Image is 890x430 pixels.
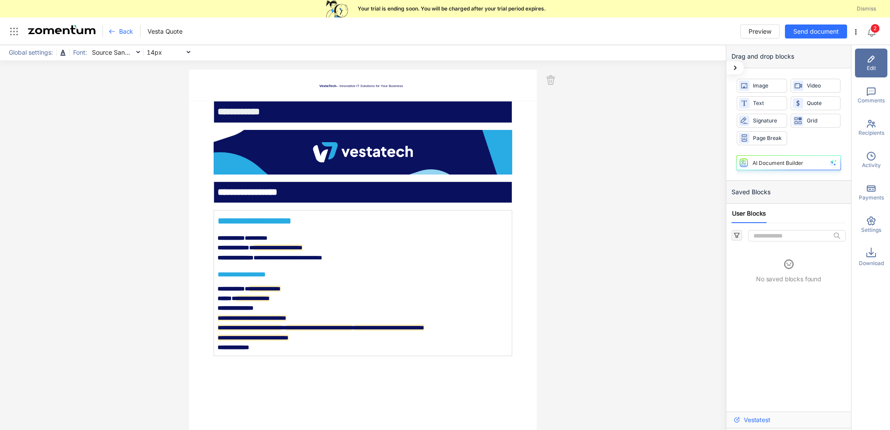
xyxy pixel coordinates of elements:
span: Vestatest [744,416,770,424]
span: Recipients [858,129,884,137]
button: filter [732,230,742,241]
div: Payments [855,178,887,207]
div: Comments [855,81,887,110]
button: Send document [785,24,847,38]
span: – Innovative IT Solutions for Your Business [320,84,403,88]
div: Activity [855,146,887,175]
div: Text [737,96,787,110]
div: Page Break [737,131,787,145]
div: Download [855,243,887,272]
span: 2 [873,25,877,31]
div: Settings [855,210,887,239]
span: Page Break [753,134,783,143]
span: Global settings: [6,48,56,57]
div: Saved Blocks [726,181,851,204]
span: Quote [807,99,837,108]
span: Video [807,82,837,90]
span: Edit [867,64,876,72]
span: filter [734,232,740,238]
div: Notifications [866,21,884,42]
span: Payments [859,194,884,202]
span: Font: [70,48,90,57]
span: Settings [861,226,881,234]
span: 14px [147,46,190,59]
div: Grid [791,114,841,128]
div: Recipients [855,113,887,142]
span: Vesta Quote [148,27,182,36]
span: Activity [862,161,881,169]
span: Dismiss [857,5,876,13]
span: Preview [749,27,771,36]
span: User Blocks [732,209,766,218]
div: Signature [737,114,787,128]
div: Video [791,79,841,93]
strong: VestaTech [320,84,337,88]
span: Image [753,82,783,90]
span: Comments [858,97,885,105]
span: Your trial is ending soon. You will be charged after your trial period expires. [358,5,545,13]
span: Download [859,259,884,267]
span: Text [753,99,783,108]
div: Drag and drop blocks [726,45,851,68]
span: Signature [753,117,783,125]
span: Source Sans Pro [92,46,140,59]
button: Preview [740,24,780,38]
span: Grid [807,117,837,125]
span: Send document [793,27,839,36]
span: Back [119,27,133,36]
img: Zomentum Logo [28,25,95,34]
span: No saved blocks found [756,275,821,283]
div: AI Document Builder [753,160,803,166]
div: Quote [791,96,841,110]
div: Edit [855,49,887,77]
sup: 2 [871,24,879,33]
div: Image [737,79,787,93]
